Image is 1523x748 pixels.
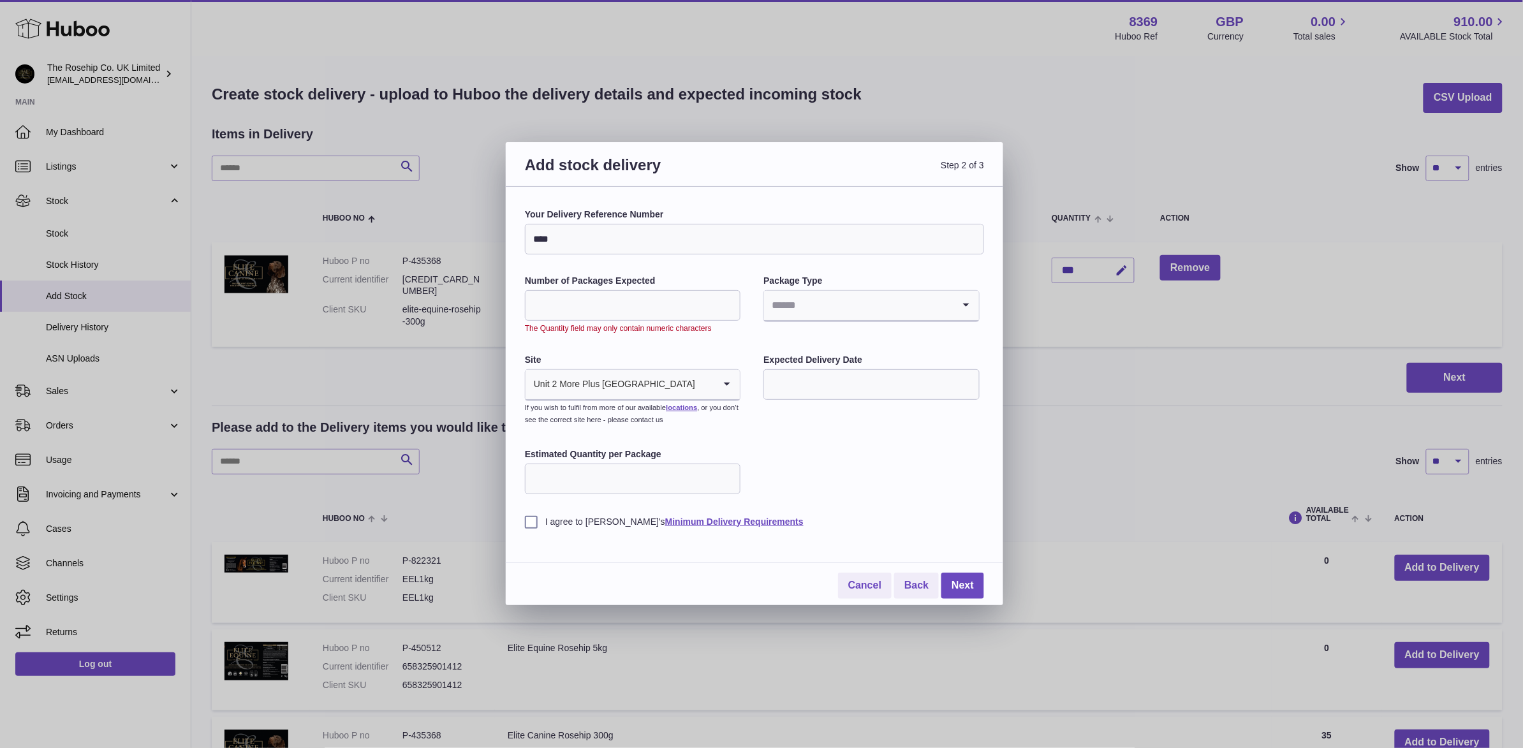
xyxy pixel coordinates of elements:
[941,573,984,599] a: Next
[838,573,892,599] a: Cancel
[754,155,984,190] span: Step 2 of 3
[764,291,953,320] input: Search for option
[764,291,978,321] div: Search for option
[526,370,696,399] span: Unit 2 More Plus [GEOGRAPHIC_DATA]
[894,573,939,599] a: Back
[696,370,714,399] input: Search for option
[525,448,740,460] label: Estimated Quantity per Package
[763,354,979,366] label: Expected Delivery Date
[525,354,740,366] label: Site
[666,404,697,411] a: locations
[525,209,984,221] label: Your Delivery Reference Number
[525,516,984,528] label: I agree to [PERSON_NAME]'s
[763,275,979,287] label: Package Type
[665,517,804,527] a: Minimum Delivery Requirements
[525,323,740,334] div: The Quantity field may only contain numeric characters
[526,370,740,400] div: Search for option
[525,155,754,190] h3: Add stock delivery
[525,404,739,423] small: If you wish to fulfil from more of our available , or you don’t see the correct site here - pleas...
[525,275,740,287] label: Number of Packages Expected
